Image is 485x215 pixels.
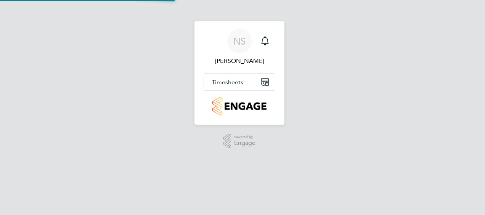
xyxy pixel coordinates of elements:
span: Timesheets [212,79,243,86]
a: Powered byEngage [223,134,256,148]
span: Engage [234,140,255,146]
span: Powered by [234,134,255,140]
span: Neil Smith [204,56,275,66]
span: NS [233,36,246,46]
img: countryside-properties-logo-retina.png [212,97,266,116]
button: Timesheets [204,74,275,90]
a: Go to home page [204,97,275,116]
nav: Main navigation [194,21,284,125]
a: NS[PERSON_NAME] [204,29,275,66]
